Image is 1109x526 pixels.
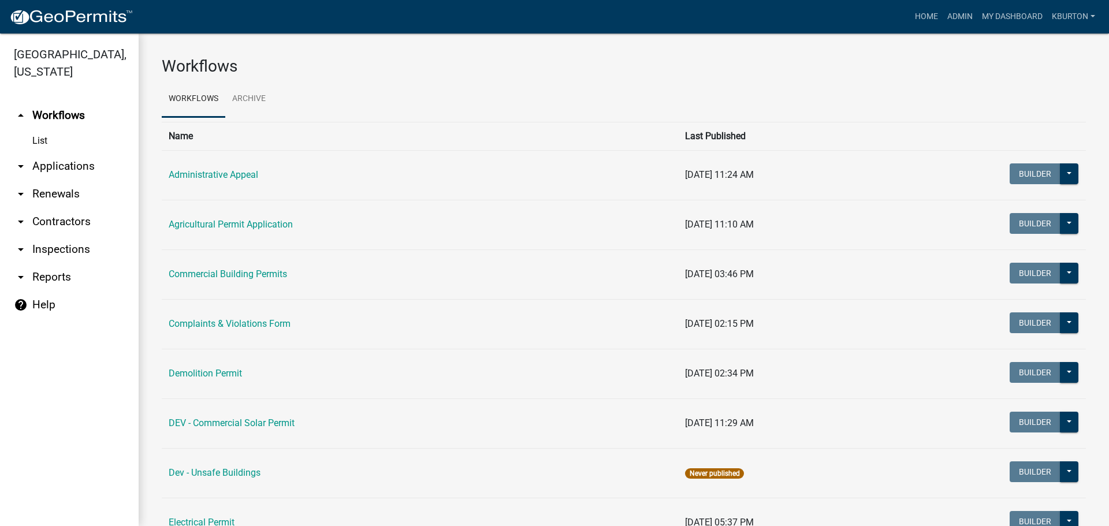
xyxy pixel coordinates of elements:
[1010,412,1060,432] button: Builder
[169,268,287,279] a: Commercial Building Permits
[14,109,28,122] i: arrow_drop_up
[685,169,754,180] span: [DATE] 11:24 AM
[685,268,754,279] span: [DATE] 03:46 PM
[14,159,28,173] i: arrow_drop_down
[685,219,754,230] span: [DATE] 11:10 AM
[225,81,273,118] a: Archive
[14,187,28,201] i: arrow_drop_down
[162,81,225,118] a: Workflows
[169,219,293,230] a: Agricultural Permit Application
[1010,461,1060,482] button: Builder
[169,467,260,478] a: Dev - Unsafe Buildings
[1010,312,1060,333] button: Builder
[169,169,258,180] a: Administrative Appeal
[169,417,295,428] a: DEV - Commercial Solar Permit
[1010,213,1060,234] button: Builder
[685,318,754,329] span: [DATE] 02:15 PM
[169,368,242,379] a: Demolition Permit
[910,6,943,28] a: Home
[1047,6,1100,28] a: kburton
[169,318,291,329] a: Complaints & Violations Form
[14,298,28,312] i: help
[977,6,1047,28] a: My Dashboard
[685,468,743,479] span: Never published
[1010,263,1060,283] button: Builder
[1010,163,1060,184] button: Builder
[14,215,28,229] i: arrow_drop_down
[678,122,880,150] th: Last Published
[685,368,754,379] span: [DATE] 02:34 PM
[14,270,28,284] i: arrow_drop_down
[162,122,678,150] th: Name
[685,417,754,428] span: [DATE] 11:29 AM
[1010,362,1060,383] button: Builder
[14,243,28,256] i: arrow_drop_down
[943,6,977,28] a: Admin
[162,57,1086,76] h3: Workflows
